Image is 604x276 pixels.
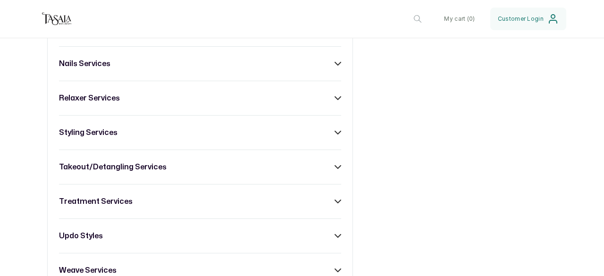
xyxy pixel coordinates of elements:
[490,8,566,30] button: Customer Login
[59,92,120,104] h3: relaxer services
[59,196,133,207] h3: treatment services
[59,127,117,138] h3: styling services
[436,8,482,30] button: My cart (0)
[498,15,544,23] span: Customer Login
[38,9,75,28] img: business logo
[59,58,110,69] h3: nails services
[59,230,103,242] h3: updo styles
[59,265,117,276] h3: weave services
[59,161,167,173] h3: takeout/detangling services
